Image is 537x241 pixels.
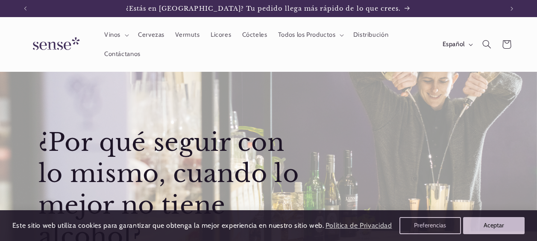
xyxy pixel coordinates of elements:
span: Español [443,40,465,49]
span: Contáctanos [104,50,141,58]
button: Preferencias [399,217,461,234]
summary: Vinos [99,26,132,44]
img: Sense [23,32,87,56]
span: Licores [211,31,231,39]
a: Cervezas [132,26,170,44]
button: Español [437,36,477,53]
a: Cócteles [237,26,273,44]
span: ¿Estás en [GEOGRAPHIC_DATA]? Tu pedido llega más rápido de lo que crees. [126,5,401,12]
span: Este sitio web utiliza cookies para garantizar que obtenga la mejor experiencia en nuestro sitio ... [12,221,324,229]
a: Sense [19,29,90,60]
span: Cervezas [138,31,164,39]
span: Todos los Productos [278,31,336,39]
button: Aceptar [463,217,525,234]
span: Vinos [104,31,120,39]
a: Política de Privacidad (opens in a new tab) [324,218,393,233]
a: Vermuts [170,26,205,44]
summary: Búsqueda [477,35,496,54]
a: Distribución [348,26,394,44]
summary: Todos los Productos [273,26,348,44]
a: Contáctanos [99,44,146,63]
span: Distribución [353,31,389,39]
a: Licores [205,26,237,44]
span: Cócteles [242,31,267,39]
span: Vermuts [175,31,200,39]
